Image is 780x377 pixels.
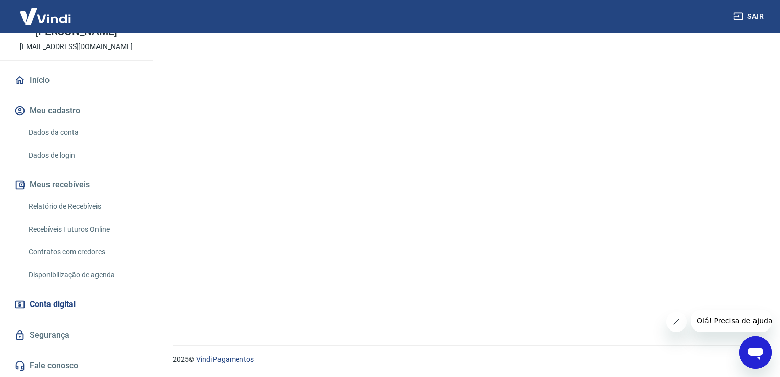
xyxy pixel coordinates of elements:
p: 2025 © [173,354,755,365]
span: Conta digital [30,297,76,312]
a: Vindi Pagamentos [196,355,254,363]
a: Dados de login [25,145,140,166]
iframe: Fechar mensagem [666,312,687,332]
iframe: Mensagem da empresa [691,310,772,332]
button: Meu cadastro [12,100,140,122]
a: Recebíveis Futuros Online [25,219,140,240]
a: Conta digital [12,293,140,316]
button: Meus recebíveis [12,174,140,196]
a: Segurança [12,324,140,346]
a: Fale conosco [12,355,140,377]
a: Contratos com credores [25,242,140,263]
p: [EMAIL_ADDRESS][DOMAIN_NAME] [20,41,133,52]
a: Início [12,69,140,91]
button: Sair [731,7,768,26]
a: Relatório de Recebíveis [25,196,140,217]
iframe: Botão para abrir a janela de mensagens [739,336,772,369]
img: Vindi [12,1,79,32]
a: Dados da conta [25,122,140,143]
p: [PERSON_NAME] [35,27,117,37]
span: Olá! Precisa de ajuda? [6,7,86,15]
a: Disponibilização de agenda [25,265,140,286]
